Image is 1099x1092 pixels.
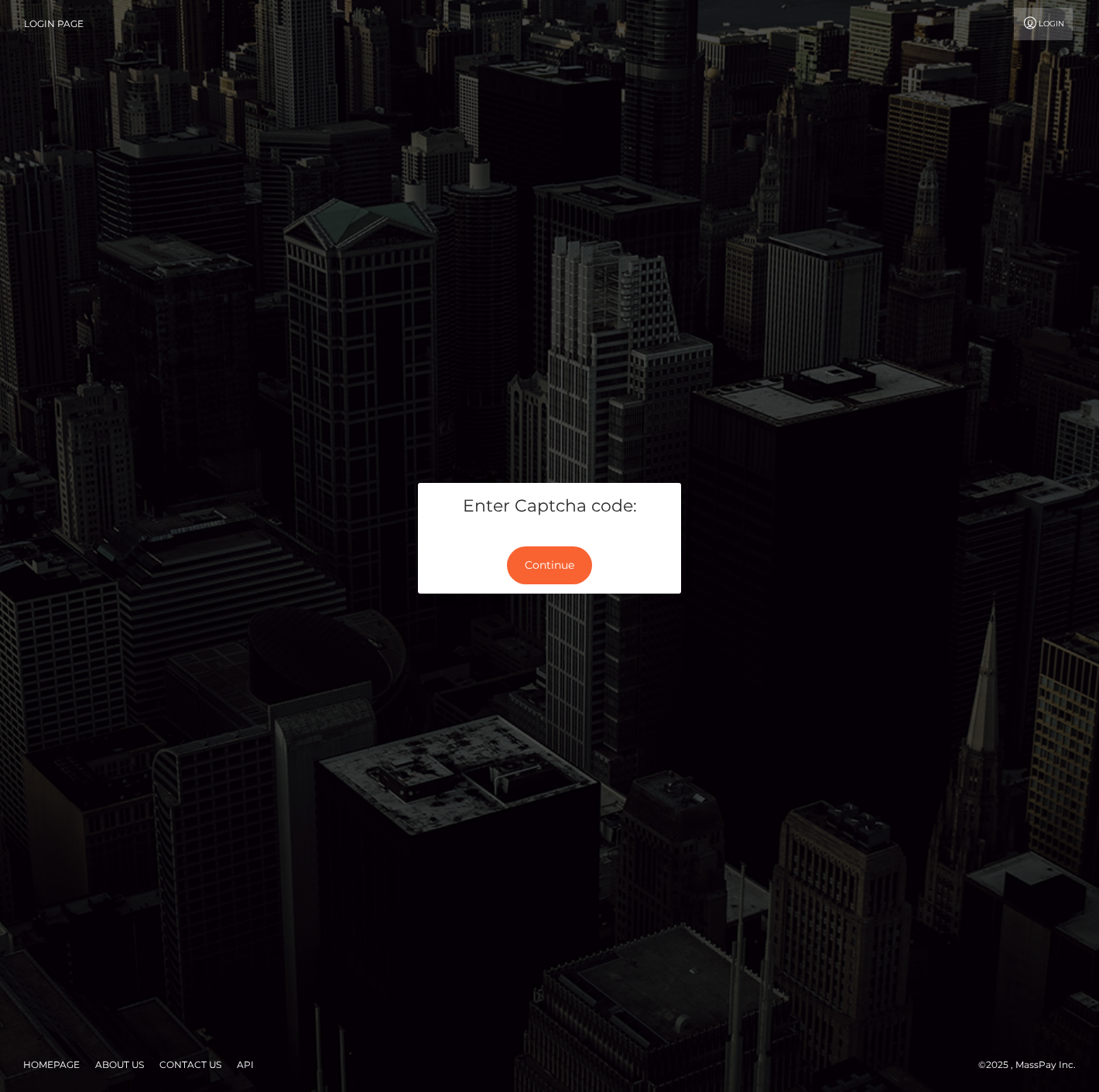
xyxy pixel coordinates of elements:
h5: Enter Captcha code: [430,495,669,519]
a: About Us [89,1053,150,1077]
a: Login [1014,8,1073,40]
button: Continue [507,546,592,584]
div: © 2025 , MassPay Inc. [978,1056,1087,1073]
a: Login Page [24,8,84,40]
a: API [231,1053,260,1077]
a: Homepage [17,1053,86,1077]
a: Contact Us [153,1053,228,1077]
